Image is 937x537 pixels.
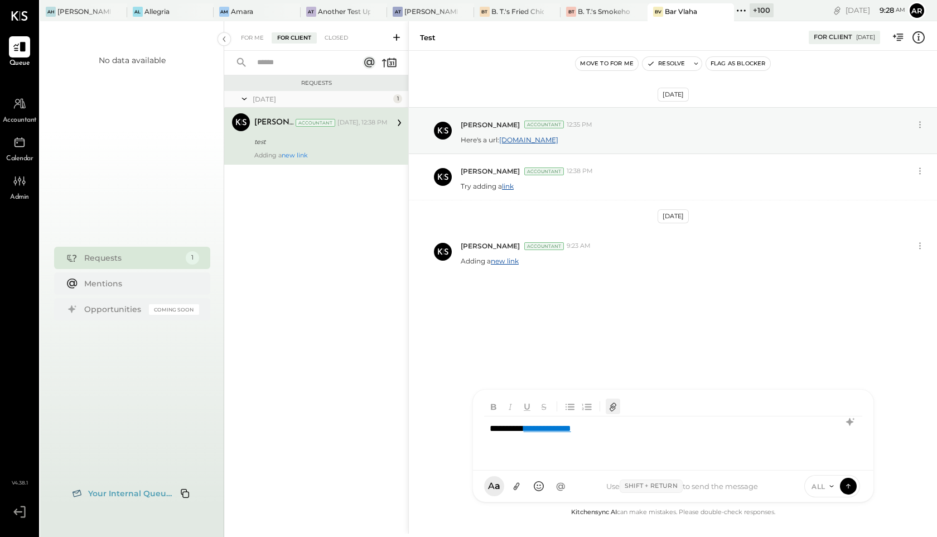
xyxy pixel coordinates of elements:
[10,193,29,203] span: Admin
[282,151,308,159] a: new link
[461,120,520,130] span: [PERSON_NAME]
[318,7,371,16] div: Another Test Updated
[461,181,514,191] p: Try adding a
[393,7,403,17] div: AT
[524,121,564,128] div: Accountant
[84,252,180,263] div: Requests
[235,32,269,44] div: For Me
[567,121,592,130] span: 12:35 PM
[846,5,905,16] div: [DATE]
[1,36,38,69] a: Queue
[337,118,388,127] div: [DATE], 12:38 PM
[495,481,500,492] span: a
[576,57,638,70] button: Move to for me
[272,32,317,44] div: For Client
[551,476,571,496] button: @
[653,7,663,17] div: BV
[524,242,564,250] div: Accountant
[461,166,520,176] span: [PERSON_NAME]
[480,7,490,17] div: BT
[230,79,403,87] div: Requests
[579,399,594,414] button: Ordered List
[393,94,402,103] div: 1
[812,482,825,491] span: ALL
[231,7,253,16] div: Amara
[319,32,354,44] div: Closed
[556,481,566,492] span: @
[491,257,519,265] a: new link
[502,182,514,190] a: link
[144,7,170,16] div: Allegria
[219,7,229,17] div: Am
[706,57,770,70] button: Flag as Blocker
[537,399,551,414] button: Strikethrough
[99,55,166,66] div: No data available
[499,136,558,144] a: [DOMAIN_NAME]
[503,399,518,414] button: Italic
[186,251,199,265] div: 1
[658,209,689,223] div: [DATE]
[620,480,683,493] span: Shift + Return
[84,278,194,289] div: Mentions
[567,167,593,176] span: 12:38 PM
[486,399,501,414] button: Bold
[84,304,143,315] div: Opportunities
[6,154,33,164] span: Calendar
[563,399,577,414] button: Unordered List
[1,170,38,203] a: Admin
[665,7,697,16] div: Bar Vlaha
[254,151,388,159] div: Adding a
[832,4,843,16] div: copy link
[491,7,544,16] div: B. T.'s Fried Chicken
[571,480,794,493] div: Use to send the message
[814,33,852,42] div: For Client
[253,94,390,104] div: [DATE]
[520,399,534,414] button: Underline
[1,132,38,164] a: Calendar
[484,476,504,496] button: Aa
[1,93,38,126] a: Accountant
[856,33,875,41] div: [DATE]
[176,485,194,502] button: Copy email to clipboard
[578,7,631,16] div: B. T.'s Smokehouse Main restaurant
[461,241,520,251] span: [PERSON_NAME]
[658,88,689,102] div: [DATE]
[254,117,293,128] div: [PERSON_NAME]
[46,7,56,17] div: AH
[750,3,774,17] div: + 100
[908,2,926,20] button: Ar
[9,59,30,69] span: Queue
[566,7,576,17] div: BT
[3,116,37,126] span: Accountant
[461,135,558,145] p: Here's a url:
[254,136,384,147] div: test
[420,32,436,43] div: test
[296,119,335,127] div: Accountant
[404,7,457,16] div: [PERSON_NAME] Test Create
[149,304,199,315] div: Coming Soon
[306,7,316,17] div: AT
[88,488,172,498] span: Your Internal Queue...
[57,7,110,16] div: [PERSON_NAME] Hoboken
[606,399,620,414] button: Add URL
[643,57,689,70] button: Resolve
[461,256,519,266] p: Adding a
[524,167,564,175] div: Accountant
[133,7,143,17] div: Al
[567,242,591,251] span: 9:23 AM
